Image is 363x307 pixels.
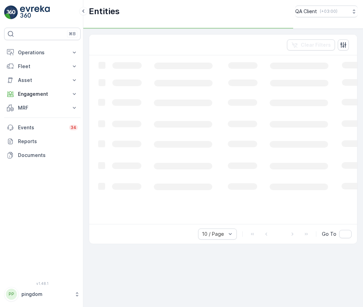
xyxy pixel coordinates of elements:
[21,291,71,298] p: pingdom
[4,148,81,162] a: Documents
[20,6,50,19] img: logo_light-DOdMpM7g.png
[18,104,67,111] p: MRF
[322,231,336,238] span: Go To
[18,49,67,56] p: Operations
[18,63,67,70] p: Fleet
[4,46,81,59] button: Operations
[4,287,81,301] button: PPpingdom
[301,41,331,48] p: Clear Filters
[295,6,357,17] button: QA Client(+03:00)
[287,39,335,50] button: Clear Filters
[18,138,78,145] p: Reports
[71,125,76,130] p: 34
[4,121,81,134] a: Events34
[18,124,65,131] p: Events
[4,281,81,286] span: v 1.48.1
[4,87,81,101] button: Engagement
[4,73,81,87] button: Asset
[320,9,337,14] p: ( +03:00 )
[4,59,81,73] button: Fleet
[4,134,81,148] a: Reports
[69,31,76,37] p: ⌘B
[295,8,317,15] p: QA Client
[6,289,17,300] div: PP
[18,91,67,97] p: Engagement
[4,101,81,115] button: MRF
[18,152,78,159] p: Documents
[4,6,18,19] img: logo
[89,6,120,17] p: Entities
[18,77,67,84] p: Asset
